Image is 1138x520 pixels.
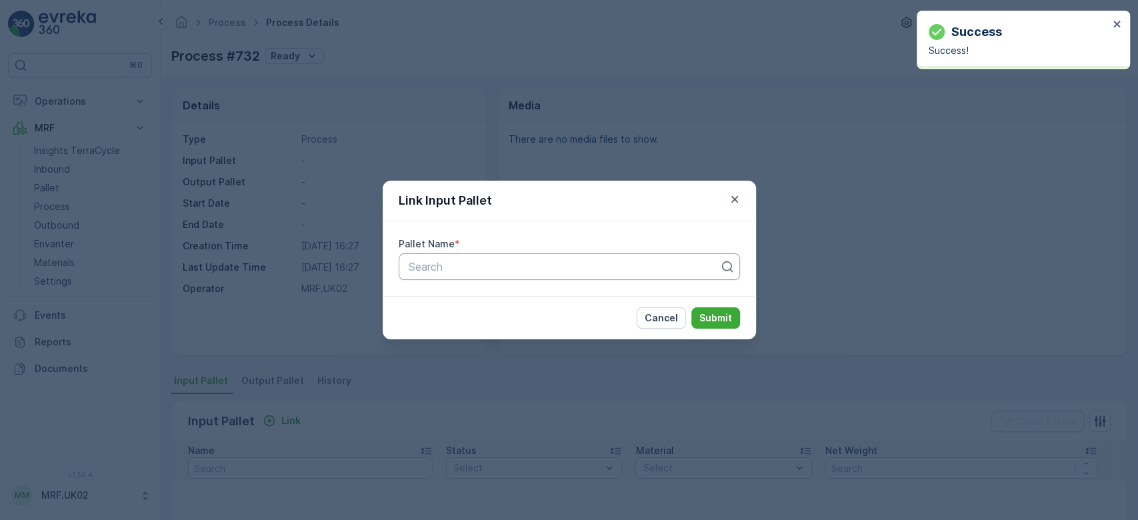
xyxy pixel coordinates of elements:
p: Success! [929,44,1109,57]
span: 30 [75,285,87,296]
p: Submit [699,311,732,325]
p: Search [409,259,719,275]
span: Parcel_UK02 #1689 [44,219,131,230]
button: close [1113,19,1122,31]
span: - [70,263,75,274]
label: Pallet Name [399,238,455,249]
p: Cancel [645,311,678,325]
span: Total Weight : [11,241,78,252]
span: Name : [11,219,44,230]
p: Success [951,23,1002,41]
span: Tare Weight : [11,285,75,296]
p: Parcel_UK02 #1689 [516,11,620,27]
span: UK-A0041 I Glass packaging [57,329,187,340]
span: Asset Type : [11,307,71,318]
button: Submit [691,307,740,329]
p: Link Input Pallet [399,191,492,210]
span: 30 [78,241,90,252]
span: Material : [11,329,57,340]
span: BigBag [71,307,103,318]
span: Net Weight : [11,263,70,274]
button: Cancel [637,307,686,329]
